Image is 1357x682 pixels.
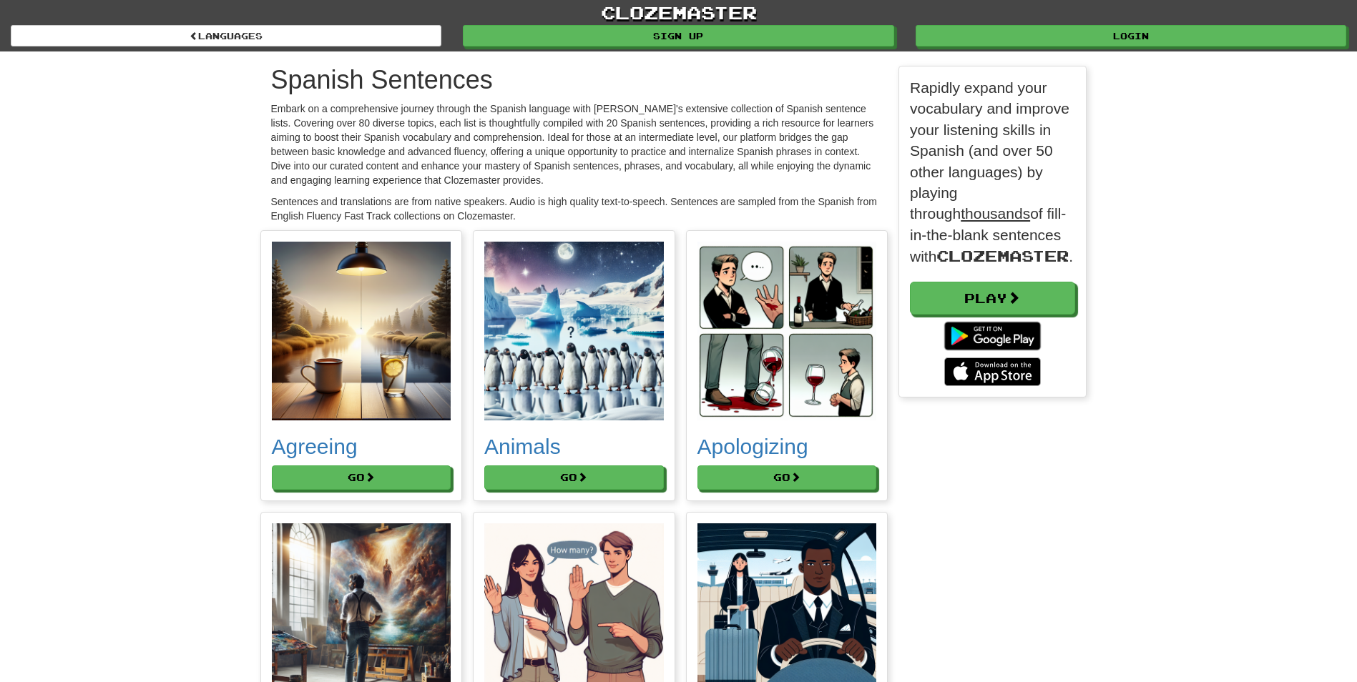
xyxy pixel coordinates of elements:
a: Sign up [463,25,893,46]
img: 7bc4680e-2a63-4bef-a24f-7b845dfb07ff.small.png [272,242,451,421]
h2: Animals [484,435,664,458]
img: b8f2a5ed-7005-46e7-9461-e26207d1db21.small.png [484,242,664,421]
button: Go [484,465,664,490]
button: Go [697,465,877,490]
span: Clozemaster [936,247,1069,265]
p: Rapidly expand your vocabulary and improve your listening skills in Spanish (and over 50 other la... [910,77,1075,267]
h2: Agreeing [272,435,451,458]
button: Go [272,465,451,490]
a: Play [910,282,1075,315]
a: Apologizing Go [697,242,877,490]
img: 511c4d7e-20fd-4cbf-b0d0-4a0c1a5a9c35.small.png [697,242,877,421]
img: Download_on_the_App_Store_Badge_US-UK_135x40-25178aeef6eb6b83b96f5f2d004eda3bffbb37122de64afbaef7... [944,357,1041,386]
u: thousands [961,205,1030,222]
img: Get it on Google Play [937,315,1048,357]
h2: Apologizing [697,435,877,458]
p: Embark on a comprehensive journey through the Spanish language with [PERSON_NAME]'s extensive col... [271,102,878,187]
a: Animals Go [484,242,664,490]
h1: Spanish Sentences [271,66,878,94]
a: Login [916,25,1346,46]
a: Languages [11,25,441,46]
p: Sentences and translations are from native speakers. Audio is high quality text-to-speech. Senten... [271,194,878,223]
a: Agreeing Go [272,242,451,490]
